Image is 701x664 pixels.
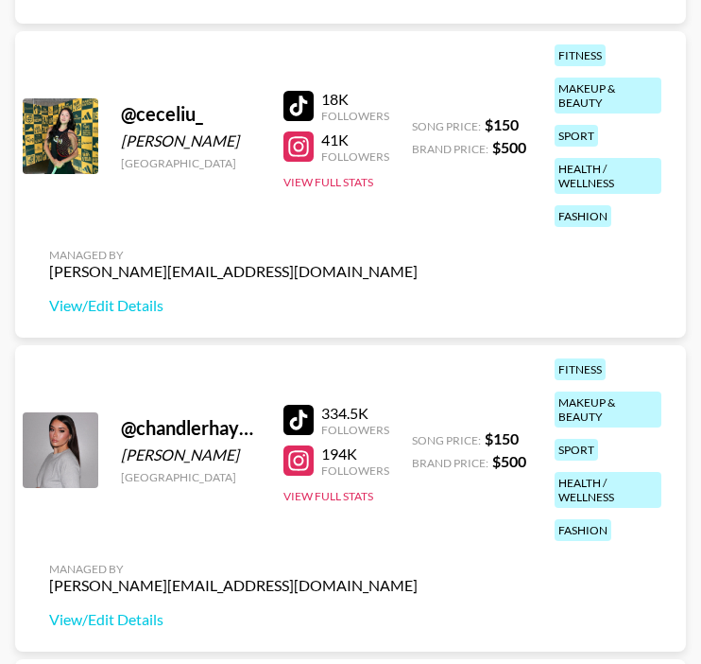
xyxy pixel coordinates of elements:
[321,445,389,463] div: 194K
[555,392,661,428] div: makeup & beauty
[555,125,598,147] div: sport
[555,205,611,227] div: fashion
[485,429,519,447] strong: $ 150
[49,562,418,576] div: Managed By
[321,109,389,123] div: Followers
[321,463,389,478] div: Followers
[321,90,389,109] div: 18K
[555,472,661,508] div: health / wellness
[555,358,606,380] div: fitness
[121,131,261,150] div: [PERSON_NAME]
[412,433,481,447] span: Song Price:
[283,175,373,189] button: View Full Stats
[555,519,611,541] div: fashion
[49,248,418,262] div: Managed By
[49,296,418,315] a: View/Edit Details
[321,131,389,149] div: 41K
[412,456,488,470] span: Brand Price:
[121,102,261,126] div: @ ceceliu_
[49,576,418,595] div: [PERSON_NAME][EMAIL_ADDRESS][DOMAIN_NAME]
[492,138,526,156] strong: $ 500
[555,439,598,461] div: sport
[121,446,261,464] div: [PERSON_NAME]
[321,404,389,423] div: 334.5K
[121,156,261,170] div: [GEOGRAPHIC_DATA]
[412,142,488,156] span: Brand Price:
[555,78,661,114] div: makeup & beauty
[485,115,519,133] strong: $ 150
[321,423,389,437] div: Followers
[121,416,261,440] div: @ chandlerhayden
[412,119,481,133] span: Song Price:
[555,44,606,66] div: fitness
[49,262,418,281] div: [PERSON_NAME][EMAIL_ADDRESS][DOMAIN_NAME]
[283,489,373,503] button: View Full Stats
[555,158,661,194] div: health / wellness
[49,610,418,629] a: View/Edit Details
[492,452,526,470] strong: $ 500
[321,149,389,164] div: Followers
[121,470,261,484] div: [GEOGRAPHIC_DATA]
